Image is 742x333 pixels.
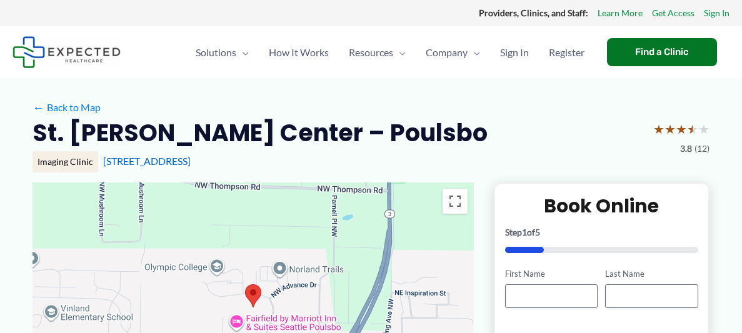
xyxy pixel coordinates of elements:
span: How It Works [269,31,329,74]
label: First Name [505,268,598,280]
span: 5 [535,227,540,237]
span: 1 [522,227,527,237]
span: Menu Toggle [393,31,406,74]
span: (12) [694,141,709,157]
a: ←Back to Map [33,98,101,117]
a: Sign In [704,5,729,21]
span: Company [426,31,468,74]
span: Resources [349,31,393,74]
a: ResourcesMenu Toggle [339,31,416,74]
span: Register [549,31,584,74]
a: Get Access [652,5,694,21]
a: Sign In [490,31,539,74]
nav: Primary Site Navigation [186,31,594,74]
h2: Book Online [505,194,698,218]
strong: Providers, Clinics, and Staff: [479,7,588,18]
label: Last Name [605,268,698,280]
img: Expected Healthcare Logo - side, dark font, small [13,36,121,68]
a: [STREET_ADDRESS] [103,155,191,167]
span: ★ [698,117,709,141]
span: Solutions [196,31,236,74]
a: Learn More [598,5,643,21]
span: 3.8 [680,141,692,157]
h2: St. [PERSON_NAME] Center – Poulsbo [33,117,488,148]
p: Step of [505,228,698,237]
div: Imaging Clinic [33,151,98,172]
a: Find a Clinic [607,38,717,66]
span: Menu Toggle [236,31,249,74]
span: ★ [676,117,687,141]
span: ★ [687,117,698,141]
span: ← [33,101,44,113]
span: ★ [653,117,664,141]
span: ★ [664,117,676,141]
a: Register [539,31,594,74]
button: Toggle fullscreen view [443,189,468,214]
span: Menu Toggle [468,31,480,74]
span: Sign In [500,31,529,74]
a: SolutionsMenu Toggle [186,31,259,74]
a: How It Works [259,31,339,74]
a: CompanyMenu Toggle [416,31,490,74]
